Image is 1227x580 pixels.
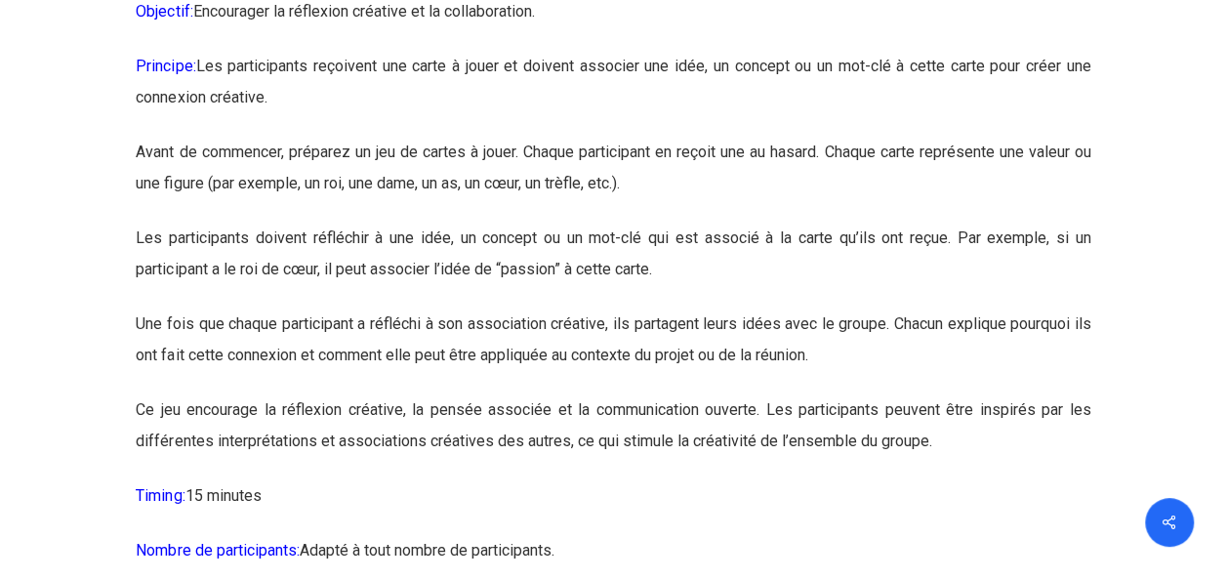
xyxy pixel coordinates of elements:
[136,2,192,21] span: Objectif:
[136,486,184,505] span: Timing:
[136,541,299,559] span: Nombre de participants:
[136,51,1090,137] p: Les participants reçoivent une carte à jouer et doivent associer une idée, un concept ou un mot-c...
[136,137,1090,223] p: Avant de commencer, préparez un jeu de cartes à jouer. Chaque participant en reçoit une au hasard...
[136,57,195,75] span: Principe:
[136,394,1090,480] p: Ce jeu encourage la réflexion créative, la pensée associée et la communication ouverte. Les parti...
[136,309,1090,394] p: Une fois que chaque participant a réfléchi à son association créative, ils partagent leurs idées ...
[136,223,1090,309] p: Les participants doivent réfléchir à une idée, un concept ou un mot-clé qui est associé à la cart...
[136,480,1090,535] p: 15 minutes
